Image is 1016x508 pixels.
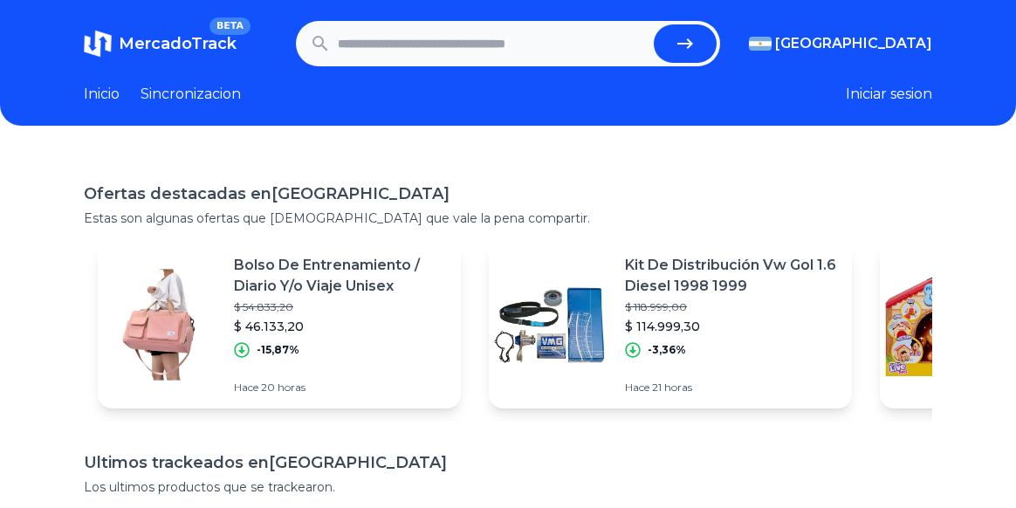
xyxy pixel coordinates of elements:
[234,381,447,395] p: Hace 20 horas
[489,264,611,386] img: Featured image
[84,182,932,206] h1: Ofertas destacadas en [GEOGRAPHIC_DATA]
[749,33,932,54] button: [GEOGRAPHIC_DATA]
[846,84,932,105] button: Iniciar sesion
[84,450,932,475] h1: Ultimos trackeados en [GEOGRAPHIC_DATA]
[84,30,112,58] img: MercadoTrack
[625,318,838,335] p: $ 114.999,30
[749,37,772,51] img: Argentina
[625,381,838,395] p: Hace 21 horas
[98,264,220,386] img: Featured image
[257,343,299,357] p: -15,87%
[880,264,1002,386] img: Featured image
[84,209,932,227] p: Estas son algunas ofertas que [DEMOGRAPHIC_DATA] que vale la pena compartir.
[98,241,461,408] a: Featured imageBolso De Entrenamiento / Diario Y/o Viaje Unisex$ 54.833,20$ 46.133,20-15,87%Hace 2...
[119,34,237,53] span: MercadoTrack
[625,255,838,297] p: Kit De Distribución Vw Gol 1.6 Diesel 1998 1999
[625,300,838,314] p: $ 118.999,00
[84,478,932,496] p: Los ultimos productos que se trackearon.
[489,241,852,408] a: Featured imageKit De Distribución Vw Gol 1.6 Diesel 1998 1999$ 118.999,00$ 114.999,30-3,36%Hace 2...
[84,84,120,105] a: Inicio
[234,300,447,314] p: $ 54.833,20
[648,343,686,357] p: -3,36%
[84,30,237,58] a: MercadoTrackBETA
[141,84,241,105] a: Sincronizacion
[234,255,447,297] p: Bolso De Entrenamiento / Diario Y/o Viaje Unisex
[209,17,251,35] span: BETA
[775,33,932,54] span: [GEOGRAPHIC_DATA]
[234,318,447,335] p: $ 46.133,20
